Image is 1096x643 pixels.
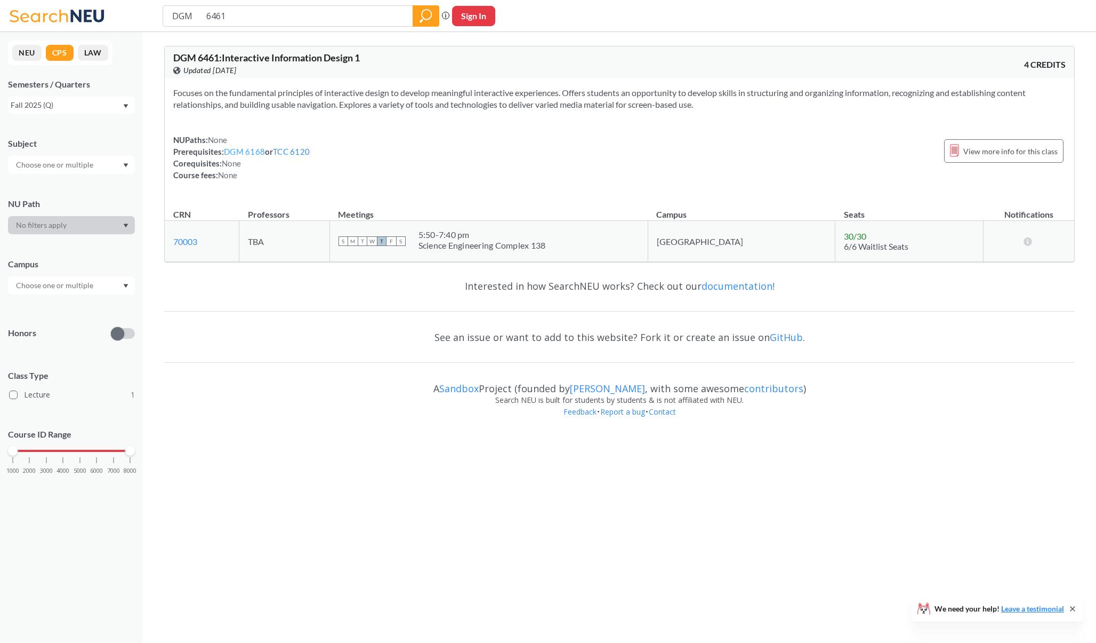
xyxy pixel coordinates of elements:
[8,138,135,149] div: Subject
[339,236,348,246] span: S
[224,147,265,156] a: DGM 6168
[171,7,405,25] input: Class, professor, course number, "phrase"
[239,221,329,262] td: TBA
[367,236,377,246] span: W
[6,468,19,474] span: 1000
[90,468,103,474] span: 6000
[124,468,136,474] span: 8000
[218,170,237,180] span: None
[358,236,367,246] span: T
[9,388,135,402] label: Lecture
[648,221,835,262] td: [GEOGRAPHIC_DATA]
[123,224,128,228] svg: Dropdown arrow
[78,45,108,61] button: LAW
[452,6,495,26] button: Sign In
[11,99,122,111] div: Fall 2025 (Q)
[8,370,135,382] span: Class Type
[418,229,546,240] div: 5:50 - 7:40 pm
[8,78,135,90] div: Semesters / Quarters
[8,216,135,234] div: Dropdown arrow
[8,258,135,270] div: Campus
[123,104,128,108] svg: Dropdown arrow
[8,428,135,441] p: Course ID Range
[173,134,310,181] div: NUPaths: Prerequisites: or Corequisites: Course fees:
[563,407,597,417] a: Feedback
[648,407,676,417] a: Contact
[164,394,1075,406] div: Search NEU is built for students by students & is not affiliated with NEU.
[164,373,1075,394] div: A Project (founded by , with some awesome )
[1001,604,1064,613] a: Leave a testimonial
[123,163,128,168] svg: Dropdown arrow
[8,276,135,295] div: Dropdown arrow
[173,87,1066,110] section: Focuses on the fundamental principles of interactive design to develop meaningful interactive exp...
[835,198,984,221] th: Seats
[934,605,1064,613] span: We need your help!
[11,158,100,171] input: Choose one or multiple
[173,209,191,220] div: CRN
[1024,59,1066,70] span: 4 CREDITS
[418,240,546,251] div: Science Engineering Complex 138
[208,135,227,145] span: None
[8,97,135,114] div: Fall 2025 (Q)Dropdown arrow
[173,236,197,247] a: 70003
[164,406,1075,434] div: • •
[983,198,1074,221] th: Notifications
[844,241,908,251] span: 6/6 Waitlist Seats
[164,271,1075,301] div: Interested in how SearchNEU works? Check out our
[40,468,53,474] span: 3000
[844,231,866,241] span: 30 / 30
[131,389,135,401] span: 1
[12,45,42,61] button: NEU
[420,9,432,23] svg: magnifying glass
[329,198,648,221] th: Meetings
[648,198,835,221] th: Campus
[386,236,396,246] span: F
[413,5,439,27] div: magnifying glass
[123,284,128,288] svg: Dropdown arrow
[963,145,1058,158] span: View more info for this class
[770,331,803,344] a: GitHub
[377,236,386,246] span: T
[396,236,406,246] span: S
[164,322,1075,353] div: See an issue or want to add to this website? Fork it or create an issue on .
[8,198,135,210] div: NU Path
[222,158,241,168] span: None
[46,45,74,61] button: CPS
[57,468,69,474] span: 4000
[107,468,120,474] span: 7000
[239,198,329,221] th: Professors
[570,382,645,395] a: [PERSON_NAME]
[74,468,86,474] span: 5000
[11,279,100,292] input: Choose one or multiple
[744,382,803,395] a: contributors
[702,280,775,292] a: documentation!
[8,156,135,174] div: Dropdown arrow
[273,147,310,156] a: TCC 6120
[23,468,36,474] span: 2000
[600,407,646,417] a: Report a bug
[173,52,360,63] span: DGM 6461 : Interactive Information Design 1
[183,65,236,76] span: Updated [DATE]
[8,327,36,339] p: Honors
[348,236,358,246] span: M
[439,382,479,395] a: Sandbox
